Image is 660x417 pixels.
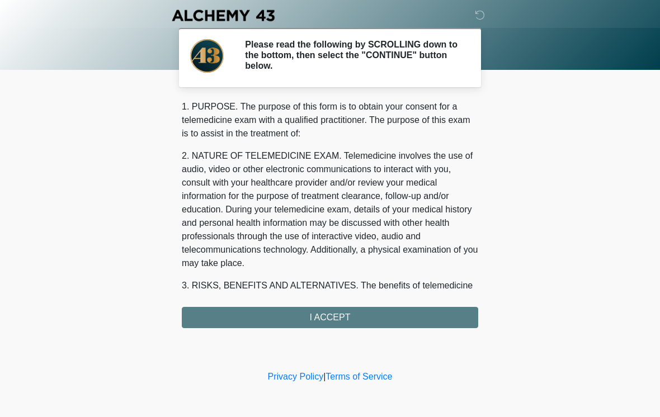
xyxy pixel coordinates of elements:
a: | [323,372,326,381]
img: Agent Avatar [190,39,224,73]
a: Terms of Service [326,372,392,381]
img: Alchemy 43 Logo [171,8,276,22]
h2: Please read the following by SCROLLING down to the bottom, then select the "CONTINUE" button below. [245,39,461,72]
a: Privacy Policy [268,372,324,381]
p: 1. PURPOSE. The purpose of this form is to obtain your consent for a telemedicine exam with a qua... [182,100,478,140]
p: 2. NATURE OF TELEMEDICINE EXAM. Telemedicine involves the use of audio, video or other electronic... [182,149,478,270]
p: 3. RISKS, BENEFITS AND ALTERNATIVES. The benefits of telemedicine include having access to medica... [182,279,478,400]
